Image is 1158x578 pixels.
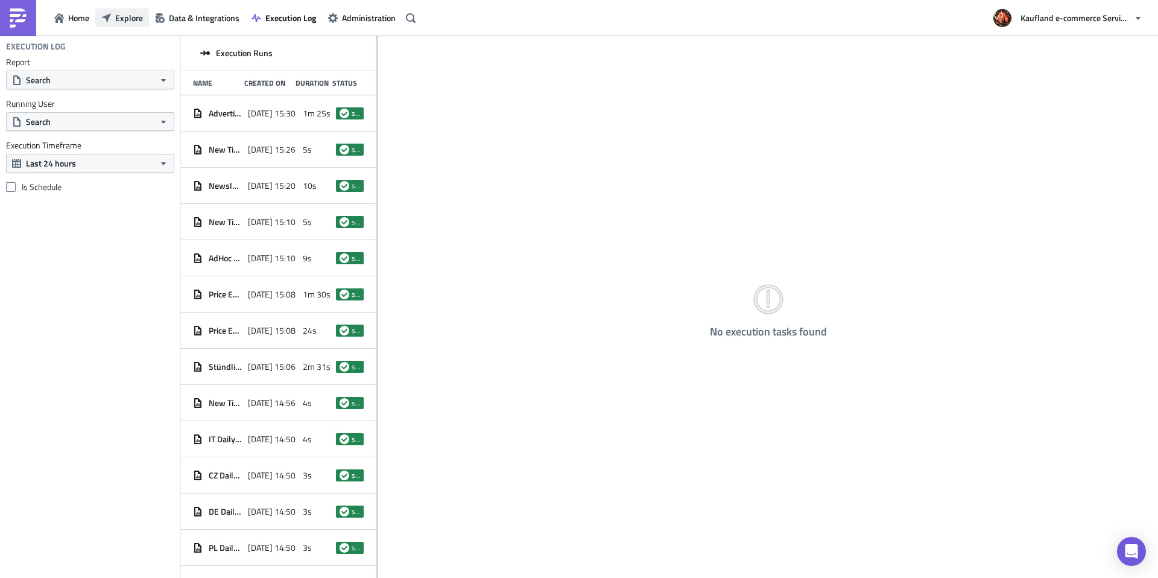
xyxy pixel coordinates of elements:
button: Last 24 hours [6,154,174,173]
span: [DATE] 14:50 [248,434,296,445]
h4: No execution tasks found [710,326,827,338]
span: IT Daily Monitoring (WEB) [209,434,242,445]
span: 3s [303,470,312,481]
button: Data & Integrations [149,8,245,27]
div: Name [193,78,238,87]
span: success [340,181,349,191]
span: CZ Daily Monitoring (WEB) [209,470,242,481]
span: Price Error Too Low Email [209,325,242,336]
span: [DATE] 15:08 [248,325,296,336]
span: [DATE] 15:10 [248,217,296,227]
span: Execution Log [265,11,316,24]
span: success [340,471,349,480]
span: 24s [303,325,317,336]
span: [DATE] 15:30 [248,108,296,119]
span: Search [26,74,51,86]
span: 1m 30s [303,289,331,300]
img: PushMetrics [8,8,28,28]
span: 5s [303,217,312,227]
span: success [340,543,349,553]
label: Is Schedule [6,182,174,192]
span: success [352,109,360,118]
span: success [340,253,349,263]
span: PL Daily Monitoring (WEB) [209,542,242,553]
span: New Tickets Alert - Crossdock [209,398,242,408]
span: success [352,181,360,191]
span: success [340,362,349,372]
div: Status [332,78,358,87]
span: 3s [303,542,312,553]
button: Search [6,71,174,89]
span: success [352,217,360,227]
span: New Tickets Alert - Crossdock [209,217,242,227]
button: Execution Log [245,8,322,27]
div: Open Intercom Messenger [1117,537,1146,566]
span: Kaufland e-commerce Services GmbH & Co. KG [1020,11,1129,24]
span: success [340,145,349,154]
button: Kaufland e-commerce Services GmbH & Co. KG [986,5,1149,31]
div: Created On [244,78,289,87]
span: [DATE] 14:56 [248,398,296,408]
img: Avatar [992,8,1013,28]
button: Administration [322,8,402,27]
span: Execution Runs [216,48,273,59]
label: Execution Timeframe [6,140,174,151]
span: [DATE] 14:50 [248,470,296,481]
span: success [352,290,360,299]
span: [DATE] 15:26 [248,144,296,155]
span: 4s [303,434,312,445]
span: [DATE] 14:50 [248,542,296,553]
h4: Execution Log [6,41,66,52]
span: New Tickets Alert - Crossdock [209,144,242,155]
span: Home [68,11,89,24]
span: 10s [303,180,317,191]
span: success [340,507,349,516]
span: Administration [342,11,396,24]
span: DE Daily Monitoring (APP) [209,506,242,517]
label: Report [6,57,174,68]
span: Last 24 hours [26,157,76,170]
span: AdHoc Fulfillment Report [209,253,242,264]
span: 9s [303,253,312,264]
span: success [352,471,360,480]
span: success [340,434,349,444]
span: Data & Integrations [169,11,239,24]
span: success [352,398,360,408]
span: success [340,290,349,299]
span: Search [26,115,51,128]
span: success [352,326,360,335]
span: success [352,145,360,154]
span: [DATE] 15:10 [248,253,296,264]
span: 4s [303,398,312,408]
span: 5s [303,144,312,155]
span: Advertising Dashboard Retail Media [209,108,242,119]
span: success [340,109,349,118]
span: 3s [303,506,312,517]
button: Explore [95,8,149,27]
span: success [352,543,360,553]
span: success [340,398,349,408]
span: success [340,217,349,227]
button: Home [48,8,95,27]
label: Running User [6,98,174,109]
span: [DATE] 14:50 [248,506,296,517]
span: 2m 31s [303,361,331,372]
button: Search [6,112,174,131]
span: success [352,507,360,516]
span: 1m 25s [303,108,331,119]
span: Price Error Alerting [209,289,242,300]
span: Newsletter Kukolo sending alert [209,180,242,191]
span: [DATE] 15:20 [248,180,296,191]
span: Stündlicher GMV Vergleich (copy) [209,361,242,372]
span: [DATE] 15:06 [248,361,296,372]
span: [DATE] 15:08 [248,289,296,300]
span: Explore [115,11,143,24]
span: success [352,253,360,263]
span: success [352,362,360,372]
span: success [340,326,349,335]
